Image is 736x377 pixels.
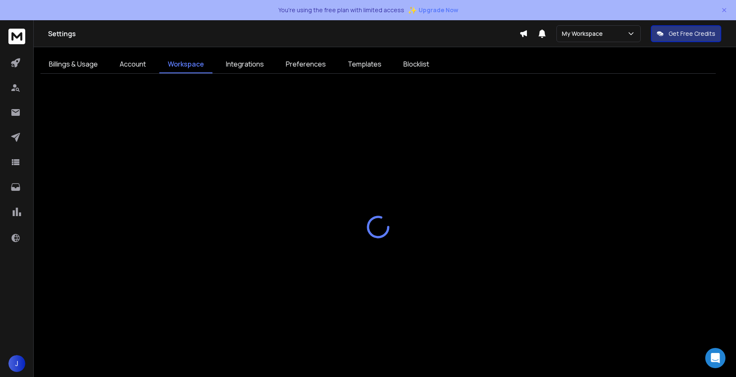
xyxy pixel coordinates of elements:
[8,355,25,372] button: J
[159,56,212,73] a: Workspace
[705,348,725,368] div: Open Intercom Messenger
[408,4,417,16] span: ✨
[218,56,272,73] a: Integrations
[277,56,334,73] a: Preferences
[48,29,519,39] h1: Settings
[111,56,154,73] a: Account
[419,6,458,14] span: Upgrade Now
[278,6,404,14] p: You're using the free plan with limited access
[40,56,106,73] a: Billings & Usage
[408,2,458,19] button: ✨Upgrade Now
[562,29,606,38] p: My Workspace
[395,56,438,73] a: Blocklist
[651,25,721,42] button: Get Free Credits
[669,29,715,38] p: Get Free Credits
[339,56,390,73] a: Templates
